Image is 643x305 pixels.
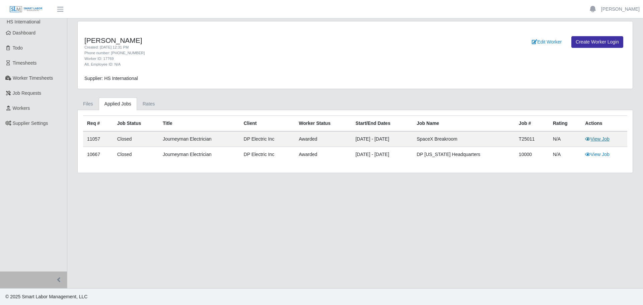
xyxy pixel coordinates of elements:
th: Job Name [413,116,515,132]
td: DP [US_STATE] Headquarters [413,147,515,162]
div: Phone number: [PHONE_NUMBER] [84,50,396,56]
td: Journeyman Electrician [159,131,240,147]
th: Worker Status [295,116,351,132]
td: N/A [549,131,581,147]
th: Job Status [113,116,159,132]
td: DP Electric Inc [240,131,295,147]
td: SpaceX Breakroom [413,131,515,147]
td: 10000 [515,147,549,162]
span: Dashboard [13,30,36,35]
a: View Job [585,152,610,157]
td: [DATE] - [DATE] [351,131,413,147]
h4: [PERSON_NAME] [84,36,396,45]
a: [PERSON_NAME] [601,6,640,13]
th: Job # [515,116,549,132]
span: Supplier: HS International [84,76,138,81]
a: Files [77,97,99,110]
td: Closed [113,131,159,147]
td: Journeyman Electrician [159,147,240,162]
td: T25011 [515,131,549,147]
span: © 2025 Smart Labor Management, LLC [5,294,87,299]
span: Timesheets [13,60,37,66]
div: Created: [DATE] 12:31 PM [84,45,396,50]
a: Applied Jobs [99,97,137,110]
span: Supplier Settings [13,121,48,126]
span: HS International [7,19,40,24]
th: Rating [549,116,581,132]
th: Client [240,116,295,132]
div: Alt. Employee ID: N/A [84,62,396,67]
td: awarded [295,131,351,147]
a: Create Worker Login [571,36,623,48]
div: Worker ID: 17769 [84,56,396,62]
a: View Job [585,136,610,142]
a: Edit Worker [527,36,566,48]
td: Closed [113,147,159,162]
a: Rates [137,97,161,110]
td: awarded [295,147,351,162]
span: Workers [13,105,30,111]
span: Job Requests [13,90,42,96]
th: Actions [581,116,627,132]
td: DP Electric Inc [240,147,295,162]
th: Title [159,116,240,132]
td: [DATE] - [DATE] [351,147,413,162]
span: Worker Timesheets [13,75,53,81]
th: Req # [83,116,113,132]
td: 10667 [83,147,113,162]
td: 11057 [83,131,113,147]
td: N/A [549,147,581,162]
span: Todo [13,45,23,51]
th: Start/End Dates [351,116,413,132]
img: SLM Logo [9,6,43,13]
